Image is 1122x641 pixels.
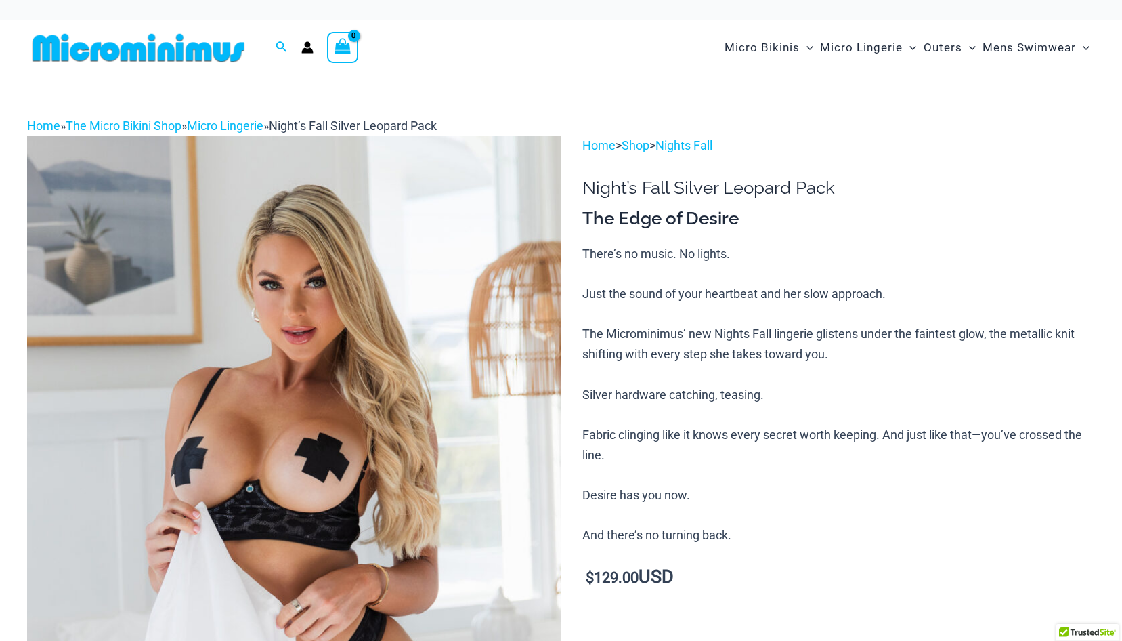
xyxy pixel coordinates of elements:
a: Micro BikinisMenu ToggleMenu Toggle [721,27,817,68]
a: Search icon link [276,39,288,56]
a: Home [27,119,60,133]
a: Shop [622,138,649,152]
p: USD [582,567,1095,588]
span: Menu Toggle [962,30,976,65]
span: » » » [27,119,437,133]
h1: Night’s Fall Silver Leopard Pack [582,178,1095,199]
a: The Micro Bikini Shop [66,119,181,133]
span: Menu Toggle [800,30,813,65]
a: Micro Lingerie [187,119,263,133]
span: Mens Swimwear [983,30,1076,65]
span: Night’s Fall Silver Leopard Pack [269,119,437,133]
span: Menu Toggle [903,30,916,65]
span: Outers [924,30,962,65]
a: Micro LingerieMenu ToggleMenu Toggle [817,27,920,68]
a: Home [582,138,616,152]
span: Micro Bikinis [725,30,800,65]
span: Menu Toggle [1076,30,1089,65]
a: View Shopping Cart, empty [327,32,358,63]
a: Mens SwimwearMenu ToggleMenu Toggle [979,27,1093,68]
a: OutersMenu ToggleMenu Toggle [920,27,979,68]
h3: The Edge of Desire [582,207,1095,230]
a: Nights Fall [655,138,712,152]
span: Micro Lingerie [820,30,903,65]
p: > > [582,136,1095,156]
a: Account icon link [301,41,314,54]
img: MM SHOP LOGO FLAT [27,33,250,63]
span: $ [586,569,594,586]
nav: Site Navigation [719,25,1095,70]
p: There’s no music. No lights. Just the sound of your heartbeat and her slow approach. The Micromin... [582,244,1095,546]
bdi: 129.00 [586,569,639,586]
